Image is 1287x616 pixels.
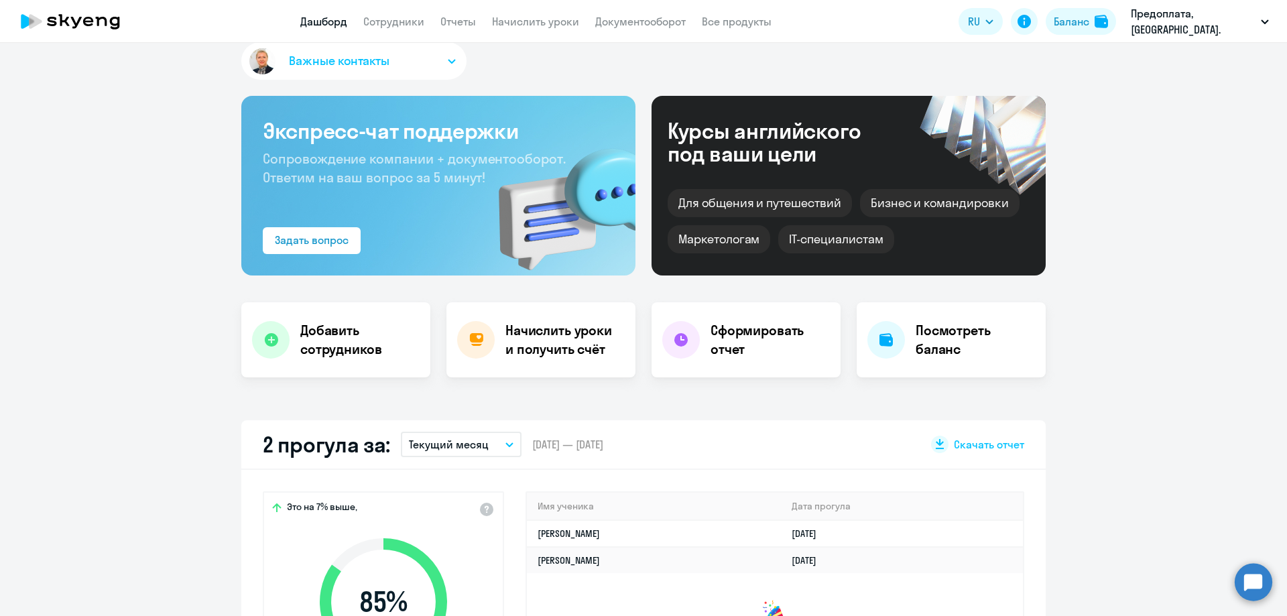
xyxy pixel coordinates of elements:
h2: 2 прогула за: [263,431,390,458]
p: Предоплата, [GEOGRAPHIC_DATA]. ПРОЕКТНАЯ ЛОГИСТИКА, ООО [1131,5,1255,38]
a: Сотрудники [363,15,424,28]
span: Скачать отчет [954,437,1024,452]
h3: Экспресс-чат поддержки [263,117,614,144]
span: RU [968,13,980,29]
div: IT-специалистам [778,225,894,253]
th: Имя ученика [527,493,781,520]
div: Баланс [1054,13,1089,29]
button: Задать вопрос [263,227,361,254]
a: [DATE] [792,554,827,566]
h4: Начислить уроки и получить счёт [505,321,622,359]
div: Для общения и путешествий [668,189,852,217]
a: Документооборот [595,15,686,28]
span: Это на 7% выше, [287,501,357,517]
div: Задать вопрос [275,232,349,248]
a: [DATE] [792,528,827,540]
div: Курсы английского под ваши цели [668,119,897,165]
button: Предоплата, [GEOGRAPHIC_DATA]. ПРОЕКТНАЯ ЛОГИСТИКА, ООО [1124,5,1276,38]
a: [PERSON_NAME] [538,554,600,566]
p: Текущий месяц [409,436,489,452]
a: Начислить уроки [492,15,579,28]
div: Бизнес и командировки [860,189,1020,217]
h4: Посмотреть баланс [916,321,1035,359]
a: [PERSON_NAME] [538,528,600,540]
h4: Сформировать отчет [711,321,830,359]
th: Дата прогула [781,493,1023,520]
button: Важные контакты [241,42,467,80]
div: Маркетологам [668,225,770,253]
button: Балансbalance [1046,8,1116,35]
span: [DATE] — [DATE] [532,437,603,452]
img: avatar [247,46,278,77]
h4: Добавить сотрудников [300,321,420,359]
a: Дашборд [300,15,347,28]
button: RU [959,8,1003,35]
span: Важные контакты [289,52,389,70]
button: Текущий месяц [401,432,522,457]
img: balance [1095,15,1108,28]
img: bg-img [479,125,635,275]
a: Отчеты [440,15,476,28]
span: Сопровождение компании + документооборот. Ответим на ваш вопрос за 5 минут! [263,150,566,186]
a: Все продукты [702,15,772,28]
